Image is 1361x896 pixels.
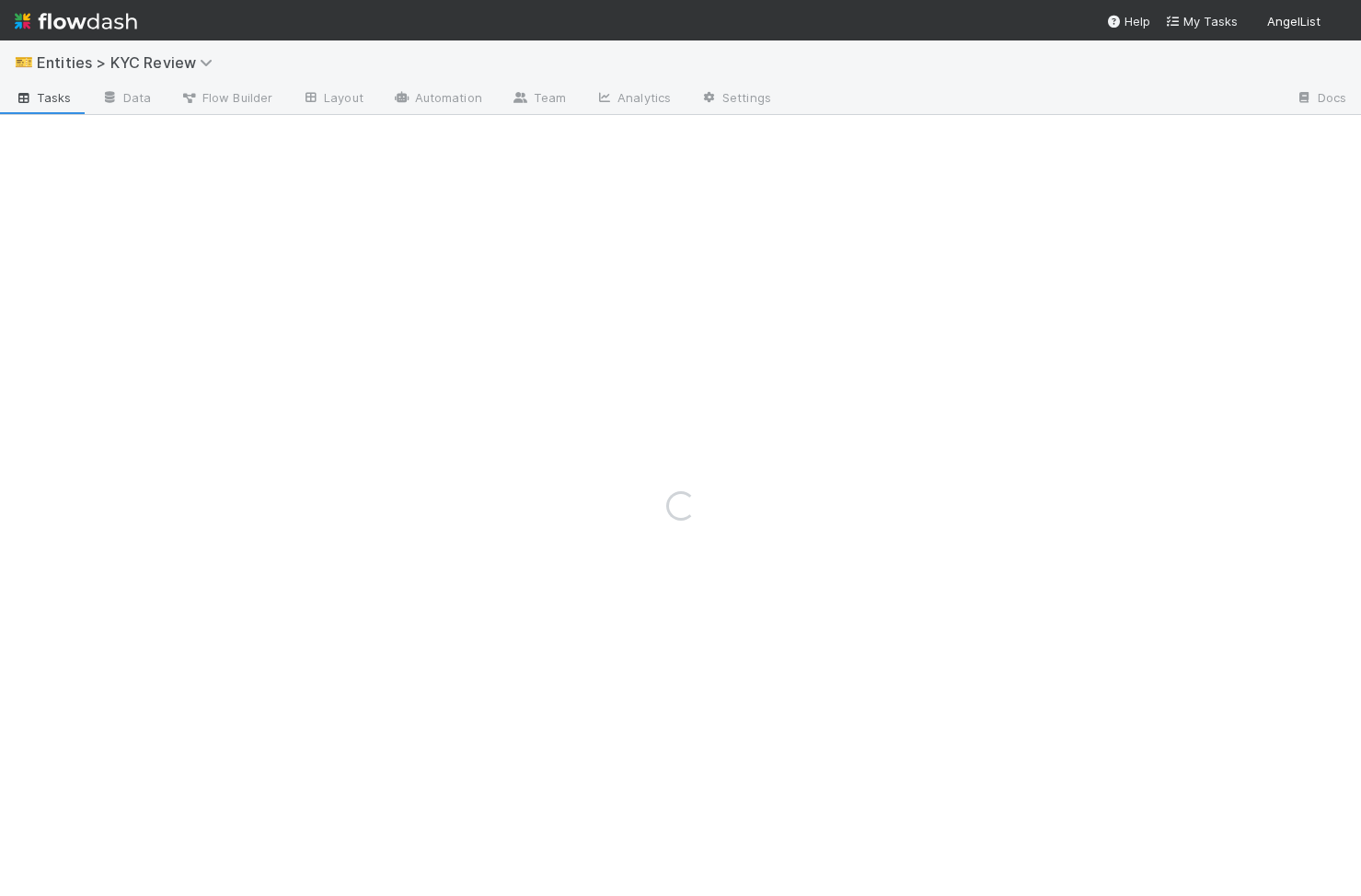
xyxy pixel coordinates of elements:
img: avatar_7d83f73c-397d-4044-baf2-bb2da42e298f.png [1328,13,1346,31]
span: Entities > KYC Review [37,53,222,72]
div: Help [1106,12,1150,30]
a: Team [497,85,581,114]
span: Flow Builder [180,88,272,107]
a: Automation [378,85,497,114]
a: Settings [686,85,786,114]
span: Tasks [15,88,72,107]
a: My Tasks [1165,12,1238,30]
a: Flow Builder [166,85,287,114]
img: logo-inverted-e16ddd16eac7371096b0.svg [15,6,137,37]
span: 🎫 [15,54,33,70]
a: Data [87,85,166,114]
a: Analytics [581,85,686,114]
span: AngelList [1267,14,1321,29]
a: Docs [1281,85,1361,114]
a: Layout [287,85,378,114]
span: My Tasks [1165,14,1238,29]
